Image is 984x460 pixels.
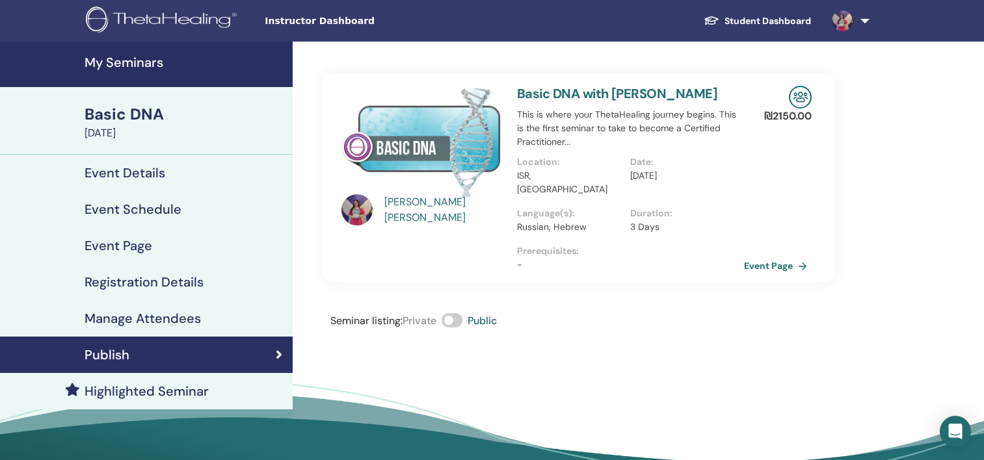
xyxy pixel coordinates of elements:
[265,14,460,28] span: Instructor Dashboard
[693,9,821,33] a: Student Dashboard
[517,258,744,272] p: -
[764,109,812,124] p: ₪ 2150.00
[85,274,204,290] h4: Registration Details
[85,103,285,125] div: Basic DNA
[85,125,285,141] div: [DATE]
[630,207,736,220] p: Duration :
[744,256,812,275] a: Event Page
[85,201,181,217] h4: Event Schedule
[85,165,165,181] h4: Event Details
[77,103,293,141] a: Basic DNA[DATE]
[468,314,497,327] span: Public
[517,207,622,220] p: Language(s) :
[85,347,129,363] h4: Publish
[630,155,736,169] p: Date :
[940,416,971,447] div: Open Intercom Messenger
[85,238,152,253] h4: Event Page
[517,85,717,102] a: Basic DNA with [PERSON_NAME]
[630,169,736,183] p: [DATE]
[341,86,501,198] img: Basic DNA
[85,383,209,399] h4: Highlighted Seminar
[330,314,403,327] span: Seminar listing :
[86,6,241,36] img: logo.png
[517,155,622,169] p: Location :
[789,86,812,109] img: In-Person Seminar
[517,244,744,258] p: Prerequisites :
[384,194,505,225] a: [PERSON_NAME] [PERSON_NAME]
[630,220,736,234] p: 3 Days
[517,220,622,234] p: Russian, Hebrew
[517,169,622,196] p: ISR, [GEOGRAPHIC_DATA]
[832,10,853,31] img: default.jpg
[85,311,201,326] h4: Manage Attendees
[85,55,285,70] h4: My Seminars
[517,108,744,149] p: This is where your ThetaHealing journey begins. This is the first seminar to take to become a Cer...
[704,15,719,26] img: graduation-cap-white.svg
[403,314,436,327] span: Private
[341,194,373,225] img: default.jpg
